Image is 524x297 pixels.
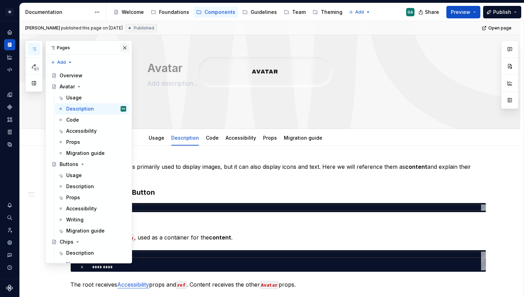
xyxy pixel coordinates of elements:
a: Data sources [4,139,15,150]
div: Guidelines [251,9,277,16]
div: Code automation [4,64,15,75]
div: GA [122,105,125,112]
a: Accessibility [226,135,256,141]
svg: Supernova Logo [6,285,13,291]
div: Theming [321,9,342,16]
a: Description [55,247,129,259]
a: Open page [480,23,515,33]
div: Chips [60,238,73,245]
span: Add [57,60,66,65]
a: Team [281,7,308,18]
a: Usage [55,170,129,181]
div: Code [66,116,79,123]
a: Accessibility [55,125,129,137]
div: Documentation [25,9,91,16]
div: Accessibility [66,205,97,212]
code: ref [176,281,186,289]
a: Usage [149,135,164,141]
a: Props [263,135,277,141]
div: Usage [146,130,167,145]
strong: content [209,234,231,241]
button: Share [415,6,444,18]
a: Usage [55,259,129,270]
p: The root is a , used as a container for the . [70,233,486,242]
div: Usage [66,94,82,101]
div: published this page on [DATE] [61,25,123,31]
a: Accessibility [117,281,149,288]
div: Accessibility [223,130,259,145]
a: Components [193,7,238,18]
span: Open page [488,25,512,31]
a: Theming [310,7,345,18]
span: Add [355,9,364,15]
div: Buttons [60,161,78,168]
a: Migration guide [55,148,129,159]
a: Invite team [4,225,15,236]
a: Components [4,102,15,113]
code: Avatar [260,281,279,289]
button: Add [347,7,373,17]
div: W [6,8,14,16]
a: Description [55,181,129,192]
span: Published [134,25,154,31]
textarea: Avatar [146,60,408,77]
span: Publish [493,9,511,16]
div: Accessibility [66,128,97,134]
button: Contact support [4,250,15,261]
p: The component is primarily used to display images, but it can also display icons and text. Here w... [70,163,486,179]
div: Usage [66,172,82,179]
a: Documentation [4,39,15,50]
div: Notifications [4,200,15,211]
div: Migration guide [66,227,105,234]
a: Migration guide [284,135,322,141]
div: Migration guide [281,130,325,145]
a: Assets [4,114,15,125]
button: Publish [483,6,521,18]
div: Description [66,105,94,112]
a: Props [55,192,129,203]
div: Components [204,9,235,16]
button: W [1,5,18,19]
div: Migration guide [66,150,105,157]
strong: content [405,163,427,170]
a: Foundations [148,7,192,18]
div: Description [66,250,94,256]
div: Avatar [60,83,75,90]
a: Guidelines [239,7,280,18]
div: Foundations [159,9,189,16]
a: Usage [55,92,129,103]
a: Home [4,27,15,38]
button: Preview [446,6,480,18]
a: Buttons [49,159,129,170]
a: Avatar [49,81,129,92]
div: Code [203,130,221,145]
div: Welcome [122,9,144,16]
div: Description [168,130,202,145]
span: [PERSON_NAME] [25,25,60,31]
div: Settings [4,237,15,248]
a: Analytics [4,52,15,63]
div: GA [408,9,413,15]
button: Search ⌘K [4,212,15,223]
p: The root receives props and . Content receives the other props. [70,280,486,289]
div: Writing [66,216,84,223]
a: Overview [49,70,129,81]
a: Code [206,135,219,141]
a: Writing [55,214,129,225]
a: Props [55,137,129,148]
div: Page tree [111,5,345,19]
a: Welcome [111,7,147,18]
div: Team [292,9,306,16]
div: Props [66,194,80,201]
a: Chips [49,236,129,247]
